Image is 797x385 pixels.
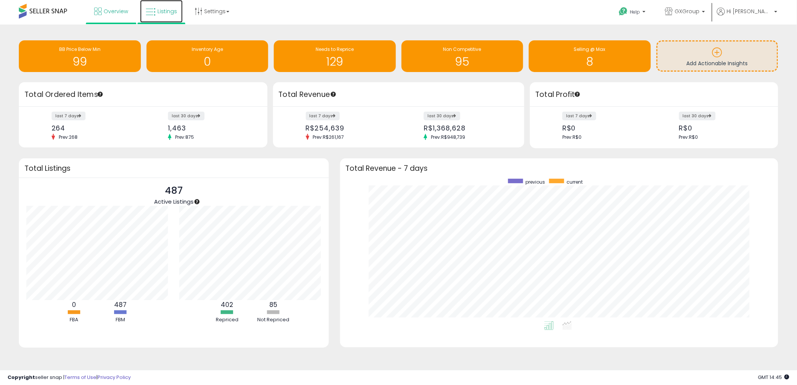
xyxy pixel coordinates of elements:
[306,112,340,120] label: last 7 days
[424,112,460,120] label: last 30 days
[727,8,772,15] span: Hi [PERSON_NAME]
[562,134,582,140] span: Prev: R$0
[147,40,269,72] a: Inventory Age 0
[687,60,748,67] span: Add Actionable Insights
[251,316,296,324] div: Not Repriced
[574,91,581,98] div: Tooltip anchor
[97,91,104,98] div: Tooltip anchor
[114,300,127,309] b: 487
[405,55,520,68] h1: 95
[24,89,262,100] h3: Total Ordered Items
[221,300,233,309] b: 402
[171,134,198,140] span: Prev: 875
[679,124,765,132] div: R$0
[619,7,628,16] i: Get Help
[64,374,96,381] a: Terms of Use
[55,134,81,140] span: Prev: 268
[279,89,519,100] h3: Total Revenue
[157,8,177,15] span: Listings
[98,316,143,324] div: FBM
[168,124,254,132] div: 1,463
[306,124,393,132] div: R$254,639
[98,374,131,381] a: Privacy Policy
[443,46,481,52] span: Non Competitive
[19,40,141,72] a: BB Price Below Min 99
[278,55,392,68] h1: 129
[679,134,698,140] span: Prev: R$0
[533,55,647,68] h1: 8
[562,124,648,132] div: R$0
[154,198,194,206] span: Active Listings
[316,46,354,52] span: Needs to Reprice
[424,124,511,132] div: R$1,368,628
[104,8,128,15] span: Overview
[613,1,653,25] a: Help
[758,374,789,381] span: 2025-08-11 14:45 GMT
[630,9,640,15] span: Help
[72,300,76,309] b: 0
[675,8,700,15] span: GXGroup
[567,179,583,185] span: current
[402,40,524,72] a: Non Competitive 95
[427,134,469,140] span: Prev: R$948,739
[59,46,101,52] span: BB Price Below Min
[526,179,545,185] span: previous
[574,46,606,52] span: Selling @ Max
[529,40,651,72] a: Selling @ Max 8
[8,374,131,381] div: seller snap | |
[330,91,337,98] div: Tooltip anchor
[168,112,205,120] label: last 30 days
[562,112,596,120] label: last 7 days
[52,316,97,324] div: FBA
[536,89,773,100] h3: Total Profit
[8,374,35,381] strong: Copyright
[346,166,773,171] h3: Total Revenue - 7 days
[717,8,777,25] a: Hi [PERSON_NAME]
[269,300,277,309] b: 85
[194,198,200,205] div: Tooltip anchor
[24,166,323,171] h3: Total Listings
[679,112,716,120] label: last 30 days
[205,316,250,324] div: Repriced
[309,134,348,140] span: Prev: R$261,167
[192,46,223,52] span: Inventory Age
[658,41,777,71] a: Add Actionable Insights
[52,124,137,132] div: 264
[150,55,265,68] h1: 0
[23,55,137,68] h1: 99
[154,184,194,198] p: 487
[52,112,86,120] label: last 7 days
[274,40,396,72] a: Needs to Reprice 129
